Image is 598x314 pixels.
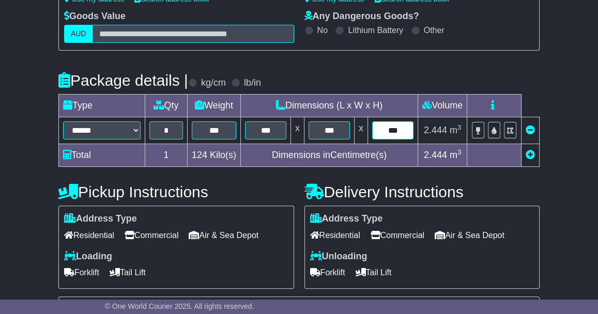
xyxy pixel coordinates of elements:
[291,117,304,144] td: x
[310,264,345,280] span: Forklift
[105,302,254,310] span: © One World Courier 2025. All rights reserved.
[424,150,447,160] span: 2.444
[526,125,535,135] a: Remove this item
[58,72,188,89] h4: Package details |
[304,11,419,22] label: Any Dangerous Goods?
[110,264,146,280] span: Tail Lift
[310,251,367,262] label: Unloading
[241,144,418,167] td: Dimensions in Centimetre(s)
[125,227,178,243] span: Commercial
[241,95,418,117] td: Dimensions (L x W x H)
[58,95,145,117] td: Type
[64,213,137,225] label: Address Type
[310,227,360,243] span: Residential
[64,227,114,243] span: Residential
[145,144,187,167] td: 1
[192,150,207,160] span: 124
[64,25,93,43] label: AUD
[187,95,240,117] td: Weight
[64,11,126,22] label: Goods Value
[418,95,467,117] td: Volume
[435,227,504,243] span: Air & Sea Depot
[457,123,462,131] sup: 3
[64,251,112,262] label: Loading
[457,148,462,156] sup: 3
[58,183,294,200] h4: Pickup Instructions
[356,264,392,280] span: Tail Lift
[371,227,424,243] span: Commercial
[64,264,99,280] span: Forklift
[424,25,444,35] label: Other
[244,77,261,89] label: lb/in
[348,25,403,35] label: Lithium Battery
[450,125,462,135] span: m
[145,95,187,117] td: Qty
[355,117,368,144] td: x
[189,227,258,243] span: Air & Sea Depot
[450,150,462,160] span: m
[304,183,540,200] h4: Delivery Instructions
[201,77,226,89] label: kg/cm
[58,144,145,167] td: Total
[187,144,240,167] td: Kilo(s)
[310,213,383,225] label: Address Type
[317,25,328,35] label: No
[424,125,447,135] span: 2.444
[526,150,535,160] a: Add new item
